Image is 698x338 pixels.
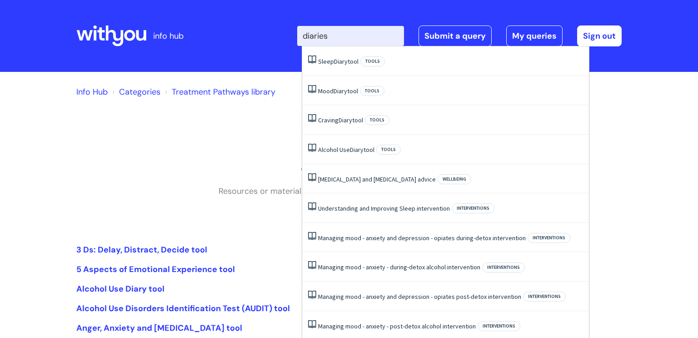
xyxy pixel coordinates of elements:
a: 3 Ds: Delay, Distract, Decide tool [76,244,207,255]
a: Alcohol UseDiarytool [318,146,374,154]
span: Interventions [528,233,570,243]
a: [MEDICAL_DATA] and [MEDICAL_DATA] advice [318,175,436,183]
p: Resources or materials that help you do your work or that you use to carry out an intervention. [213,184,485,213]
a: SleepDiarytool [318,57,359,66]
span: Wellbeing [438,174,471,184]
a: Managing mood - anxiety and depression - opiates post-detox intervention [318,293,521,301]
a: My queries [506,25,563,46]
span: Diary [339,116,352,124]
a: Submit a query [419,25,492,46]
h1: Tools [76,143,622,160]
a: Anger, Anxiety and [MEDICAL_DATA] tool [76,323,242,333]
a: Managing mood - anxiety - during-detox alcohol intervention [318,263,480,271]
span: Interventions [482,262,525,272]
input: Search [297,26,404,46]
span: Tools [376,145,401,155]
div: | - [297,25,622,46]
li: Solution home [110,85,160,99]
span: Diary [334,57,348,66]
span: Interventions [523,292,566,302]
a: Understanding and Improving Sleep intervention [318,204,450,212]
a: CravingDiarytool [318,116,363,124]
p: info hub [153,29,184,43]
span: Interventions [478,321,520,331]
a: MoodDiarytool [318,87,358,95]
span: Diary [334,87,347,95]
a: Treatment Pathways library [172,86,275,97]
a: Sign out [577,25,622,46]
span: Diary [350,146,364,154]
span: Tools [360,86,384,96]
a: Managing mood - anxiety - post-detox alcohol intervention [318,322,476,330]
span: Tools [365,115,389,125]
a: Categories [119,86,160,97]
a: 5 Aspects of Emotional Experience tool [76,264,235,275]
a: Alcohol Use Disorders Identification Test (AUDIT) tool [76,303,290,314]
a: Managing mood - anxiety and depression - opiates during-detox intervention [318,234,526,242]
span: Interventions [452,203,494,213]
a: Info Hub [76,86,108,97]
span: Tools [360,56,385,66]
a: Alcohol Use Diary tool [76,283,165,294]
li: Treatment Pathways library [163,85,275,99]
